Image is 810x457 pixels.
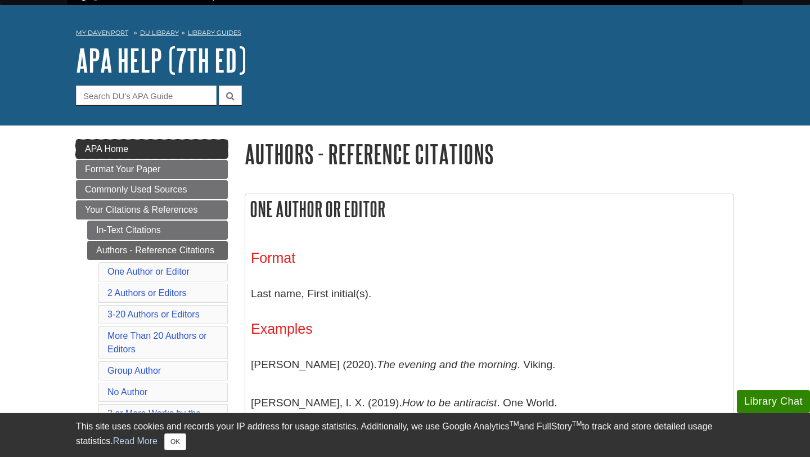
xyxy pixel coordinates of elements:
a: In-Text Citations [87,221,228,240]
button: Close [164,433,186,450]
a: My Davenport [76,28,128,38]
sup: TM [572,420,582,428]
a: 3-20 Authors or Editors [107,310,200,319]
i: The evening and the morning [377,359,517,370]
a: APA Help (7th Ed) [76,43,246,78]
h3: Format [251,250,728,266]
h2: One Author or Editor [245,194,733,224]
a: APA Home [76,140,228,159]
h1: Authors - Reference Citations [245,140,734,168]
a: Library Guides [188,29,241,37]
a: Format Your Paper [76,160,228,179]
span: APA Home [85,144,128,154]
a: Your Citations & References [76,200,228,219]
span: Format Your Paper [85,164,160,174]
p: Last name, First initial(s). [251,277,728,310]
input: Search DU's APA Guide [76,86,217,105]
a: 2 Authors or Editors [107,288,187,298]
a: More Than 20 Authors or Editors [107,331,207,354]
sup: TM [509,420,519,428]
a: Read More [113,436,157,446]
a: Group Author [107,366,161,375]
h3: Examples [251,321,728,337]
span: Commonly Used Sources [85,185,187,194]
a: Commonly Used Sources [76,180,228,199]
span: Your Citations & References [85,205,197,214]
a: Authors - Reference Citations [87,241,228,260]
a: One Author or Editor [107,267,190,276]
p: [PERSON_NAME] (2020). . Viking. [251,348,728,381]
div: This site uses cookies and records your IP address for usage statistics. Additionally, we use Goo... [76,420,734,450]
button: Library Chat [737,390,810,413]
i: How to be antiracist [402,397,497,409]
a: 2 or More Works by the Same Author [107,409,201,432]
p: [PERSON_NAME], I. X. (2019). . One World. [251,387,728,419]
a: DU Library [140,29,179,37]
a: No Author [107,387,147,397]
nav: breadcrumb [76,25,734,43]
